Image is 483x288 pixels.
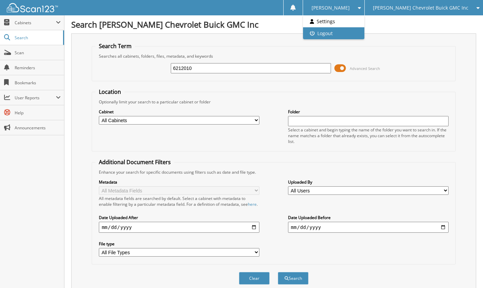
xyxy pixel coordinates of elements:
[288,215,448,220] label: Date Uploaded Before
[15,65,61,71] span: Reminders
[449,255,483,288] iframe: Chat Widget
[71,19,476,30] h1: Search [PERSON_NAME] Chevrolet Buick GMC Inc
[15,20,56,26] span: Cabinets
[95,158,174,166] legend: Additional Document Filters
[15,95,56,101] span: User Reports
[15,125,61,131] span: Announcements
[288,222,448,233] input: end
[288,109,448,115] label: Folder
[15,50,61,56] span: Scan
[99,222,259,233] input: start
[99,215,259,220] label: Date Uploaded After
[15,80,61,86] span: Bookmarks
[248,201,257,207] a: here
[303,27,364,39] a: Logout
[95,88,124,96] legend: Location
[99,196,259,207] div: All metadata fields are searched by default. Select a cabinet with metadata to enable filtering b...
[303,15,364,27] a: Settings
[99,109,259,115] label: Cabinet
[95,42,135,50] legend: Search Term
[7,3,58,12] img: scan123-logo-white.svg
[350,66,380,71] span: Advanced Search
[373,6,468,10] span: [PERSON_NAME] Chevrolet Buick GMC Inc
[278,272,308,285] button: Search
[15,110,61,116] span: Help
[95,53,452,59] div: Searches all cabinets, folders, files, metadata, and keywords
[99,241,259,247] label: File type
[288,127,448,144] div: Select a cabinet and begin typing the name of the folder you want to search in. If the name match...
[95,99,452,105] div: Optionally limit your search to a particular cabinet or folder
[312,6,350,10] span: [PERSON_NAME]
[99,179,259,185] label: Metadata
[15,35,60,41] span: Search
[95,169,452,175] div: Enhance your search for specific documents using filters such as date and file type.
[288,179,448,185] label: Uploaded By
[239,272,270,285] button: Clear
